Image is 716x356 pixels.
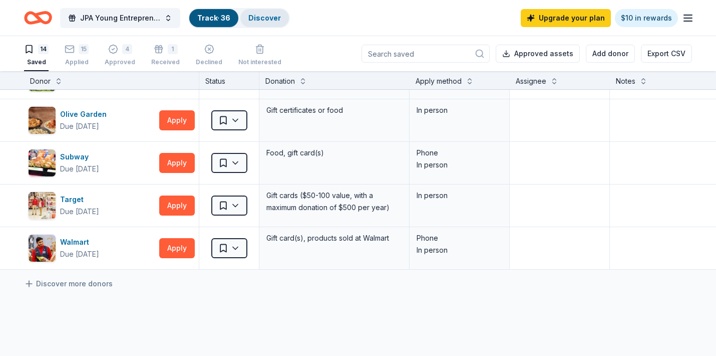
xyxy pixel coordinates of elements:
button: 14Saved [24,40,49,71]
div: Food, gift card(s) [265,146,403,160]
div: Phone [417,147,502,159]
div: Approved [105,58,135,66]
div: 4 [122,44,132,54]
div: Walmart [60,236,99,248]
div: Status [199,71,259,89]
div: 15 [79,44,89,54]
div: Gift cards ($50-100 value, with a maximum donation of $500 per year) [265,189,403,215]
div: Received [151,58,180,66]
button: Declined [196,40,222,71]
div: Subway [60,151,99,163]
input: Search saved [362,45,490,63]
button: Approved assets [496,45,580,63]
div: Saved [24,58,49,66]
span: JPA Young Entrepreneur’s Christmas Market [80,12,160,24]
button: Image for Olive GardenOlive GardenDue [DATE] [28,106,155,134]
div: Olive Garden [60,108,111,120]
button: 15Applied [65,40,89,71]
button: Image for TargetTargetDue [DATE] [28,192,155,220]
div: In person [417,190,502,202]
div: Donation [265,75,295,87]
a: Discover more donors [24,278,113,290]
button: 1Received [151,40,180,71]
a: Upgrade your plan [521,9,611,27]
a: Home [24,6,52,30]
div: Declined [196,58,222,66]
button: Add donor [586,45,635,63]
div: In person [417,244,502,256]
button: Track· 36Discover [188,8,290,28]
div: Assignee [516,75,546,87]
a: $10 in rewards [615,9,678,27]
button: Image for WalmartWalmartDue [DATE] [28,234,155,262]
div: Gift card(s), products sold at Walmart [265,231,403,245]
div: In person [417,104,502,116]
button: Export CSV [641,45,692,63]
div: In person [417,159,502,171]
a: Discover [248,14,281,22]
button: Not interested [238,40,281,71]
div: Gift certificates or food [265,103,403,117]
div: Due [DATE] [60,206,99,218]
div: Donor [30,75,51,87]
button: Apply [159,153,195,173]
div: Due [DATE] [60,248,99,260]
img: Image for Walmart [29,235,56,262]
div: Not interested [238,58,281,66]
div: Due [DATE] [60,120,99,132]
div: Apply method [416,75,462,87]
div: Due [DATE] [60,163,99,175]
div: Phone [417,232,502,244]
button: Apply [159,196,195,216]
button: Image for SubwaySubwayDue [DATE] [28,149,155,177]
img: Image for Subway [29,149,56,176]
button: 4Approved [105,40,135,71]
div: Notes [616,75,635,87]
img: Image for Target [29,192,56,219]
button: JPA Young Entrepreneur’s Christmas Market [60,8,180,28]
div: 14 [38,44,49,54]
a: Track· 36 [197,14,230,22]
button: Apply [159,238,195,258]
button: Apply [159,110,195,130]
div: Target [60,194,99,206]
img: Image for Olive Garden [29,107,56,134]
div: Applied [65,58,89,66]
div: 1 [168,44,178,54]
